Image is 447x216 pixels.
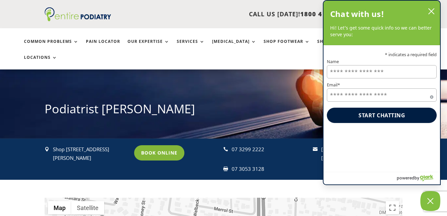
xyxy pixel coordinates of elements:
a: Pain Locator [86,39,120,54]
span:  [45,147,49,152]
a: Entire Podiatry [45,16,111,23]
div: 07 3299 2222 [232,145,307,154]
span:  [223,147,228,152]
span: 1800 4 ENTIRE [300,10,347,18]
a: Our Expertise [127,39,169,54]
p: * indicates a required field [327,53,437,57]
a: Shop Foot Care [317,39,363,54]
button: close chatbox [426,6,437,16]
span: by [414,173,419,182]
div: 07 3053 3128 [232,165,307,173]
span: Required field [430,94,433,97]
a: Powered by Olark [397,172,440,184]
p: Hi! Let’s get some quick info so we can better serve you: [330,25,433,38]
a: Common Problems [24,39,79,54]
input: Email [327,88,437,102]
button: Close Chatbox [420,191,440,211]
p: Shop [STREET_ADDRESS][PERSON_NAME] [53,145,128,162]
h2: Chat with us! [330,7,384,21]
input: Name [327,65,437,78]
span: powered [397,173,414,182]
p: CALL US [DATE]! [126,10,347,19]
button: Start chatting [327,108,437,123]
span:  [223,166,228,171]
span:  [313,147,318,152]
button: Toggle fullscreen view [386,201,399,214]
a: Locations [24,55,57,69]
a: Book Online [134,145,184,161]
button: Show street map [48,201,71,214]
a: Shop Footwear [264,39,310,54]
a: Services [177,39,205,54]
img: logo (1) [45,7,111,21]
h1: Podiatrist [PERSON_NAME] [45,101,402,121]
label: Email* [327,83,437,87]
a: [EMAIL_ADDRESS][DOMAIN_NAME] [321,146,362,161]
button: Show satellite imagery [71,201,104,214]
a: [MEDICAL_DATA] [212,39,256,54]
label: Name [327,59,437,64]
